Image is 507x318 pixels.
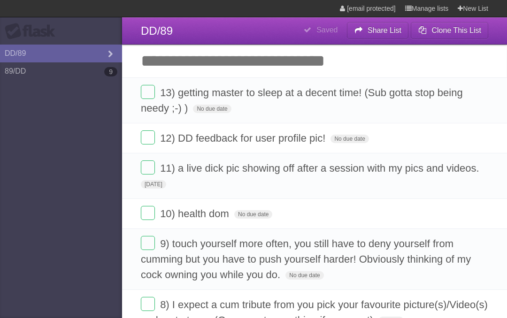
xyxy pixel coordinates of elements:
[411,22,488,39] button: Clone This List
[368,26,401,34] b: Share List
[141,85,155,99] label: Done
[316,26,338,34] b: Saved
[193,105,231,113] span: No due date
[104,67,117,76] b: 9
[285,271,323,280] span: No due date
[141,206,155,220] label: Done
[330,135,369,143] span: No due date
[141,87,463,114] span: 13) getting master to sleep at a decent time! (Sub gotta stop being needy ;-) )
[141,297,155,311] label: Done
[141,236,155,250] label: Done
[141,130,155,144] label: Done
[5,23,61,40] div: Flask
[160,208,231,220] span: 10) health dom
[160,162,481,174] span: 11) a live dick pic showing off after a session with my pics and videos.
[141,238,471,280] span: 9) touch yourself more often, you still have to deny yourself from cumming but you have to push y...
[141,24,173,37] span: DD/89
[141,160,155,174] label: Done
[431,26,481,34] b: Clone This List
[160,132,328,144] span: 12) DD feedback for user profile pic!
[141,180,166,189] span: [DATE]
[347,22,409,39] button: Share List
[347,5,396,12] span: [email protected]
[234,210,272,219] span: No due date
